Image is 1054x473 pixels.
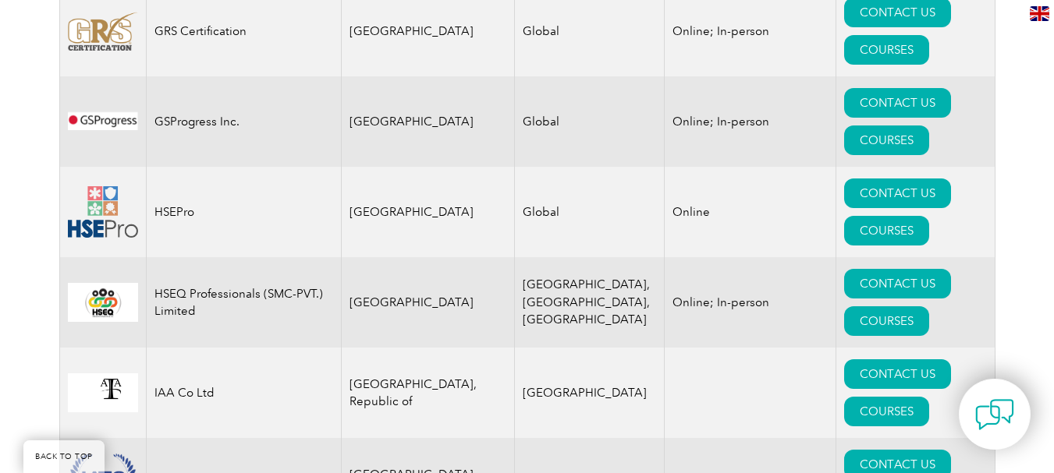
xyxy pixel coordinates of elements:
img: contact-chat.png [975,395,1014,434]
td: HSEQ Professionals (SMC-PVT.) Limited [146,257,341,348]
a: CONTACT US [844,359,951,389]
td: GSProgress Inc. [146,76,341,167]
img: en [1030,6,1049,21]
a: COURSES [844,125,929,155]
td: [GEOGRAPHIC_DATA] [341,257,515,348]
a: COURSES [844,397,929,426]
a: CONTACT US [844,178,951,208]
a: COURSES [844,216,929,245]
td: Online [665,167,836,257]
td: [GEOGRAPHIC_DATA], [GEOGRAPHIC_DATA], [GEOGRAPHIC_DATA] [515,257,665,348]
td: IAA Co Ltd [146,348,341,438]
a: COURSES [844,35,929,65]
td: [GEOGRAPHIC_DATA] [341,167,515,257]
td: Online; In-person [665,76,836,167]
td: [GEOGRAPHIC_DATA], Republic of [341,348,515,438]
td: Global [515,167,665,257]
td: [GEOGRAPHIC_DATA] [341,76,515,167]
img: f6e75cc3-d4c2-ea11-a812-000d3a79722d-logo.png [68,186,138,238]
a: BACK TO TOP [23,440,105,473]
img: 0aa6851b-16fe-ed11-8f6c-00224814fd52-logo.png [68,283,138,321]
a: CONTACT US [844,88,951,118]
a: CONTACT US [844,269,951,298]
td: HSEPro [146,167,341,257]
img: f32924ac-d9bc-ea11-a814-000d3a79823d-logo.jpg [68,373,138,411]
td: Global [515,76,665,167]
img: 7f517d0d-f5a0-ea11-a812-000d3ae11abd%20-logo.png [68,12,138,51]
td: [GEOGRAPHIC_DATA] [515,348,665,438]
img: e024547b-a6e0-e911-a812-000d3a795b83-logo.png [68,102,138,140]
td: Online; In-person [665,257,836,348]
a: COURSES [844,306,929,336]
